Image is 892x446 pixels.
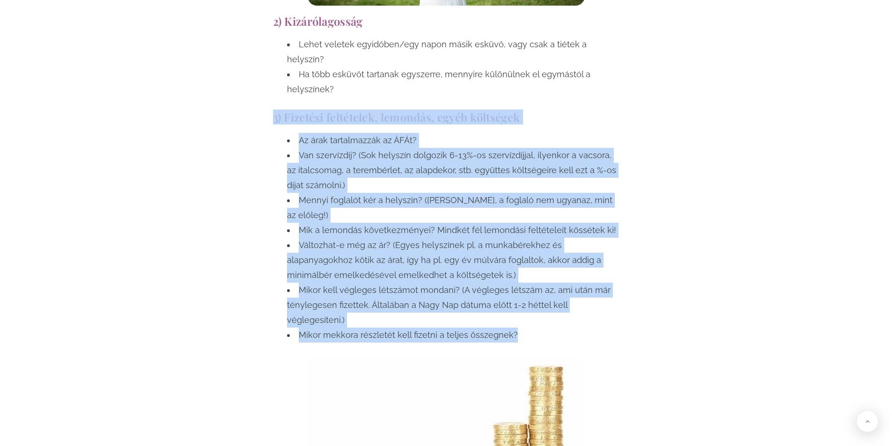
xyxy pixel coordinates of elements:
[287,37,619,67] li: Lehet veletek egyidőben/egy napon másik esküvő, vagy csak a tiétek a helyszín?
[287,328,619,343] li: Mikor mekkora részletét kell fizetni a teljes összegnek?
[287,283,619,328] li: Mikor kell végleges létszámot mondani? (A végleges létszám az, ami után már ténylegesen fizettek....
[287,238,619,283] li: Változhat-e még az ár? (Egyes helyszínek pl. a munkabérekhez és alapanyagokhoz kötik az árat, így...
[287,223,619,238] li: Mik a lemondás következményei? Mindkét fél lemondási feltételeit kössétek ki!
[273,15,619,28] h2: 2) Kizárólagosság
[287,193,619,223] li: Mennyi foglalót kér a helyszín? ([PERSON_NAME], a foglaló nem ugyanaz, mint az előleg!)
[287,148,619,193] li: Van szervízdíj? (Sok helyszín dolgozik 6-13%-os szervízdíjjal, ilyenkor a vacsora, az italcsomag,...
[287,67,619,97] li: Ha több esküvőt tartanak egyszerre, mennyire különülnek el egymástól a helyszínek?
[273,111,619,124] h2: 3) Fizetési feltételek, lemondás, egyéb költségek
[287,133,619,148] li: Az árak tartalmazzák az ÁFÁt?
